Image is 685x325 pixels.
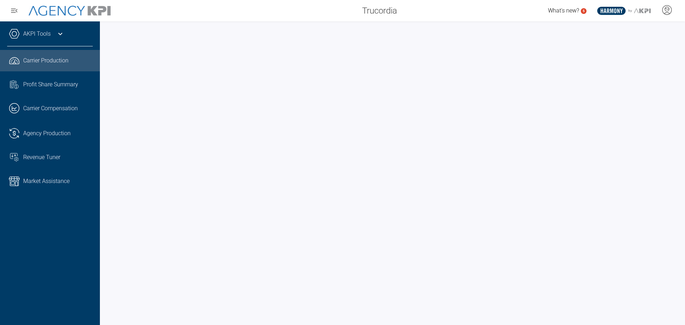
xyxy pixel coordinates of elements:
[583,9,585,13] text: 5
[23,30,51,38] a: AKPI Tools
[23,104,78,113] span: Carrier Compensation
[29,6,111,16] img: AgencyKPI
[548,7,579,14] span: What's new?
[23,56,68,65] span: Carrier Production
[362,4,397,17] span: Trucordia
[23,129,71,138] span: Agency Production
[581,8,587,14] a: 5
[23,177,70,186] span: Market Assistance
[23,153,60,162] span: Revenue Tuner
[23,80,78,89] span: Profit Share Summary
